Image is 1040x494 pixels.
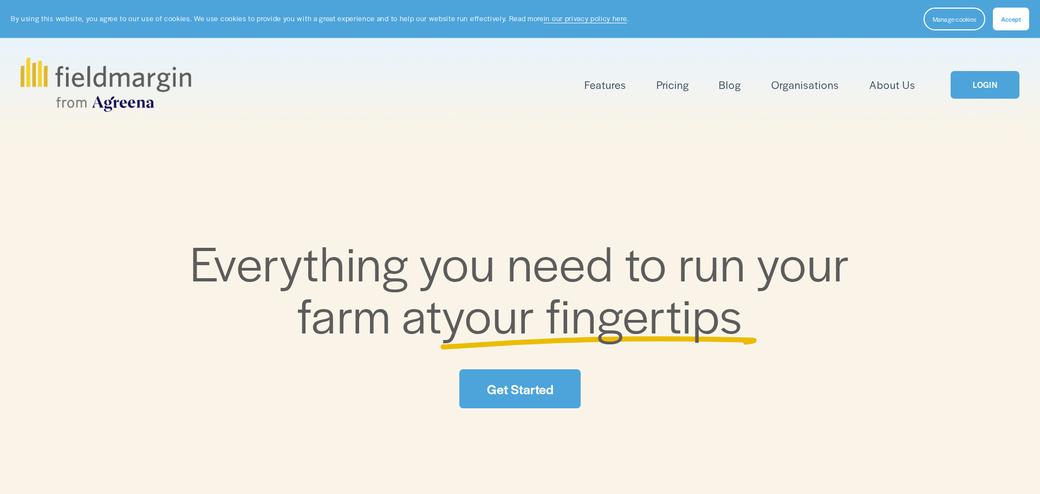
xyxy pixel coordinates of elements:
a: Blog [719,76,741,94]
p: By using this website, you agree to our use of cookies. We use cookies to provide you with a grea... [11,14,629,24]
span: your fingertips [442,280,743,348]
span: Everything you need to run your farm at [190,228,861,348]
a: in our privacy policy here [544,14,627,23]
span: Manage cookies [933,15,976,23]
a: About Us [869,76,915,94]
button: Accept [993,8,1029,30]
a: Organisations [771,76,839,94]
span: Features [584,77,626,93]
span: Accept [1001,15,1021,23]
a: Get Started [459,369,581,408]
img: fieldmargin.com [21,57,191,112]
a: folder dropdown [584,76,626,94]
a: Pricing [656,76,689,94]
a: LOGIN [951,71,1019,99]
button: Manage cookies [924,8,985,30]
